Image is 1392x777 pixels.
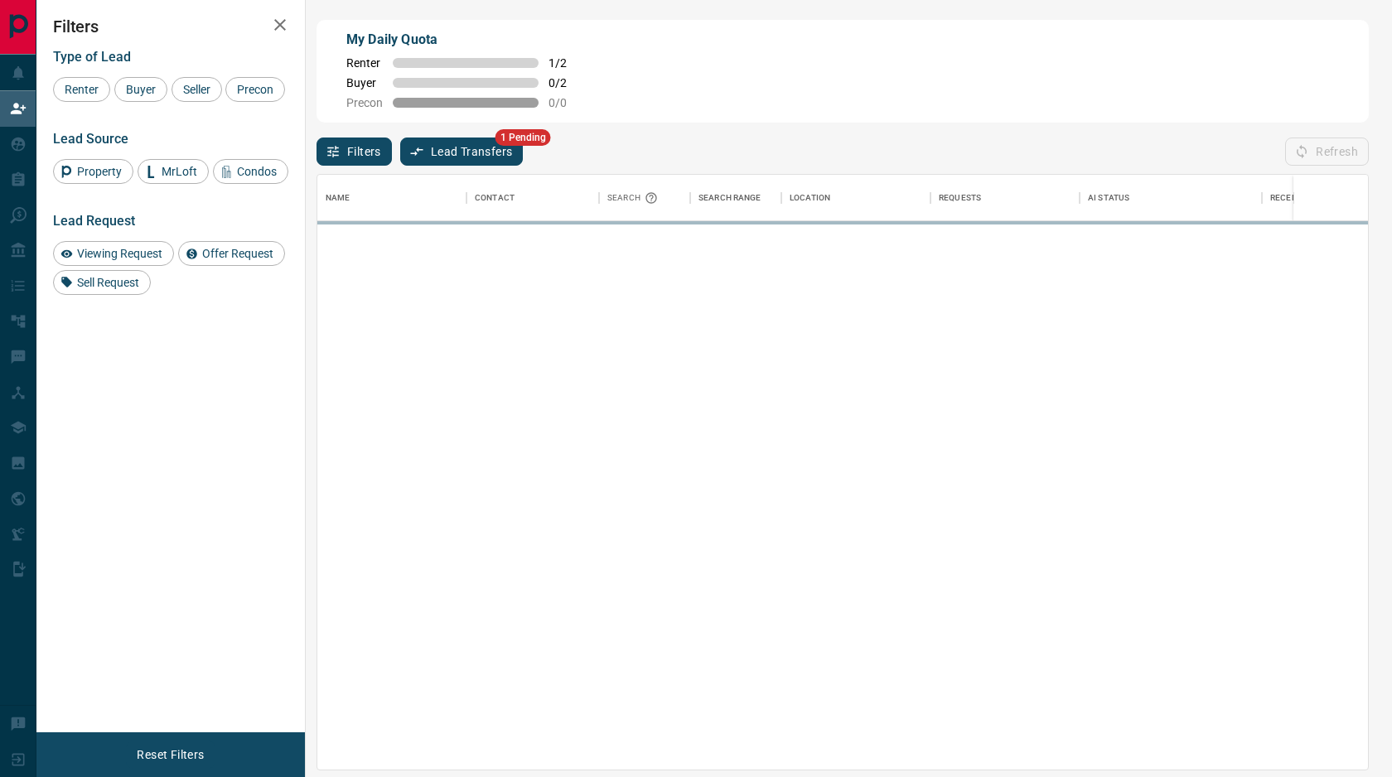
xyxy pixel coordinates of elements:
div: Search Range [698,175,761,221]
div: Offer Request [178,241,285,266]
div: MrLoft [138,159,209,184]
span: Renter [59,83,104,96]
div: Sell Request [53,270,151,295]
span: Viewing Request [71,247,168,260]
span: Condos [231,165,283,178]
span: Renter [346,56,383,70]
span: 0 / 0 [549,96,585,109]
span: Precon [231,83,279,96]
span: 0 / 2 [549,76,585,89]
div: Contact [475,175,515,221]
div: Location [781,175,930,221]
div: AI Status [1080,175,1262,221]
span: MrLoft [156,165,203,178]
div: Contact [466,175,599,221]
div: Name [326,175,350,221]
span: Sell Request [71,276,145,289]
div: Search Range [690,175,781,221]
div: Buyer [114,77,167,102]
button: Filters [317,138,392,166]
span: 1 / 2 [549,56,585,70]
span: Seller [177,83,216,96]
span: Precon [346,96,383,109]
div: Viewing Request [53,241,174,266]
span: Lead Request [53,213,135,229]
div: Precon [225,77,285,102]
p: My Daily Quota [346,30,585,50]
div: Property [53,159,133,184]
span: Offer Request [196,247,279,260]
div: Name [317,175,466,221]
button: Lead Transfers [400,138,524,166]
div: Requests [939,175,981,221]
div: Renter [53,77,110,102]
span: Lead Source [53,131,128,147]
button: Reset Filters [126,741,215,769]
div: Condos [213,159,288,184]
div: Requests [930,175,1080,221]
div: Location [790,175,830,221]
div: AI Status [1088,175,1129,221]
span: Property [71,165,128,178]
div: Seller [172,77,222,102]
div: Search [607,175,662,221]
h2: Filters [53,17,288,36]
span: Buyer [120,83,162,96]
span: 1 Pending [495,129,551,146]
span: Buyer [346,76,383,89]
span: Type of Lead [53,49,131,65]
